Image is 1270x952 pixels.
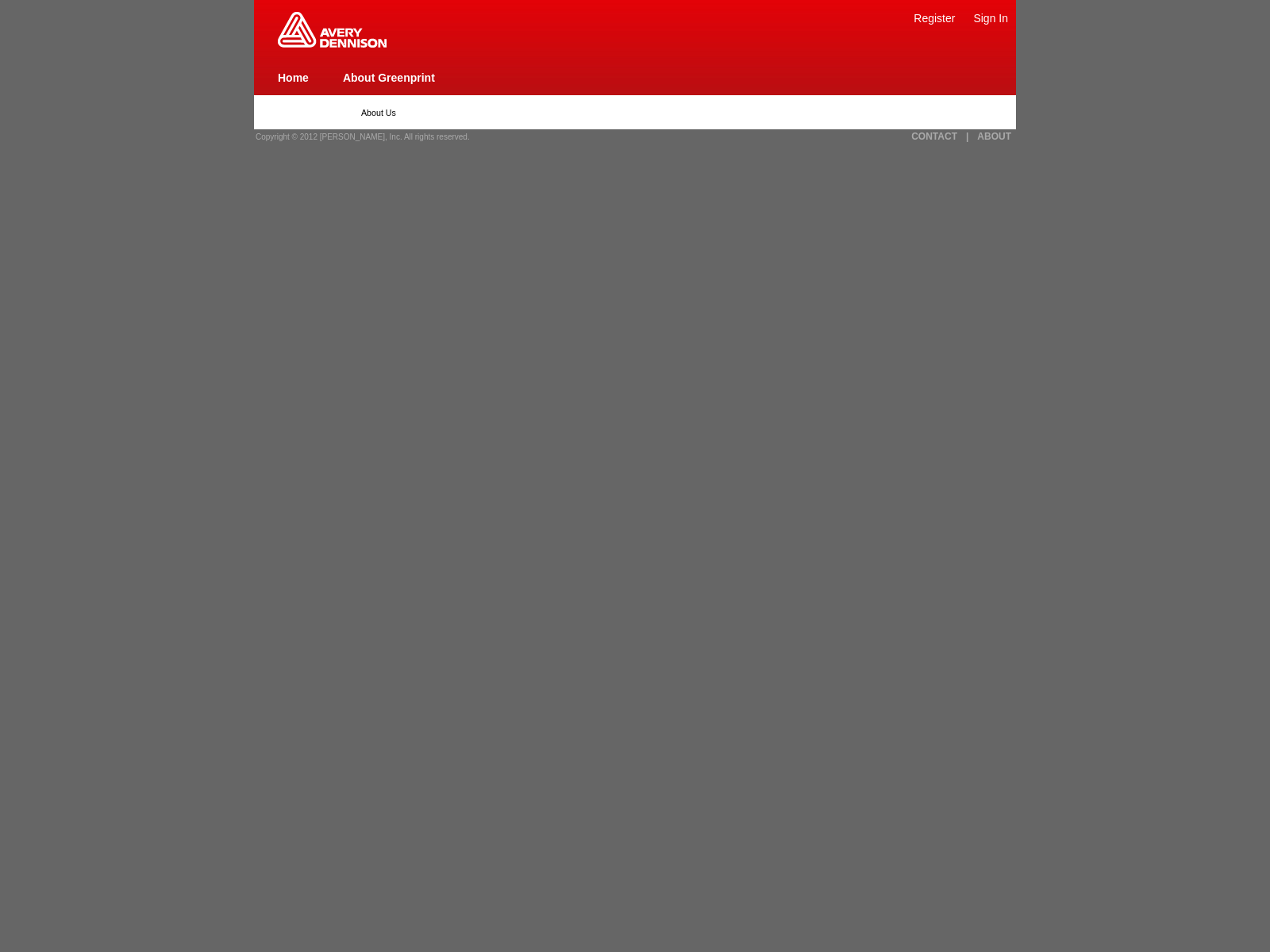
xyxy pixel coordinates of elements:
img: Home [278,12,387,48]
span: Copyright © 2012 [PERSON_NAME], Inc. All rights reserved. [256,132,470,141]
a: Home [278,71,309,84]
a: CONTACT [911,131,957,142]
a: | [966,131,968,142]
a: Register [914,12,955,25]
a: ABOUT [977,131,1011,142]
a: Greenprint [278,40,387,49]
p: About Us [361,108,909,117]
a: Sign In [973,12,1008,25]
a: About Greenprint [343,71,435,84]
